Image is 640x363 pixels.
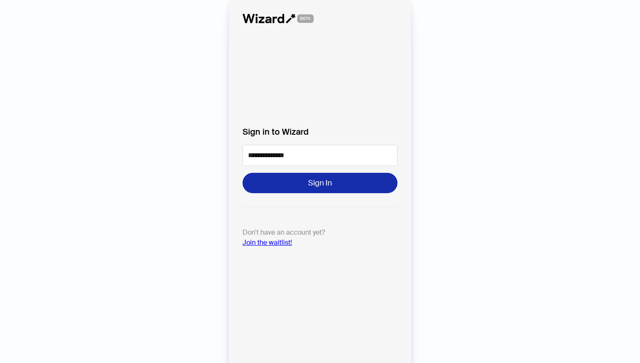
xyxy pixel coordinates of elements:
[308,178,332,188] span: Sign In
[243,125,397,138] label: Sign in to Wizard
[297,14,314,23] span: BETA
[243,173,397,193] button: Sign In
[243,227,397,248] p: Don't have an account yet?
[243,238,292,247] a: Join the waitlist!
